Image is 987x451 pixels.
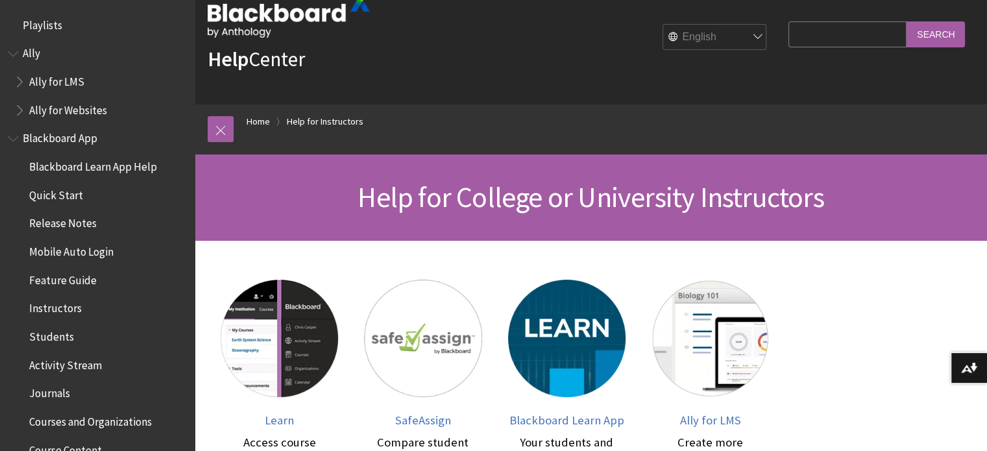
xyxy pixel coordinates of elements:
span: Help for College or University Instructors [358,179,823,215]
span: Students [29,326,74,343]
span: Release Notes [29,213,97,230]
span: Instructors [29,298,82,315]
select: Site Language Selector [663,25,767,51]
strong: Help [208,46,249,72]
span: Playlists [23,14,62,32]
span: Blackboard Learn App [509,413,624,428]
span: Ally [23,43,40,60]
a: Help for Instructors [287,114,363,130]
span: Blackboard Learn App Help [29,156,157,173]
span: Blackboard App [23,128,97,145]
img: Learn [221,280,338,397]
img: Ally for LMS [652,280,769,397]
input: Search [907,21,965,47]
span: SafeAssign [395,413,451,428]
span: Journals [29,383,70,400]
span: Activity Stream [29,354,102,372]
span: Feature Guide [29,269,97,287]
nav: Book outline for Anthology Ally Help [8,43,187,121]
span: Mobile Auto Login [29,241,114,258]
span: Ally for LMS [29,71,84,88]
img: SafeAssign [364,280,481,397]
span: Learn [265,413,294,428]
span: Ally for Websites [29,99,107,117]
a: Home [247,114,270,130]
span: Courses and Organizations [29,411,152,428]
span: Ally for LMS [679,413,740,428]
span: Quick Start [29,184,83,202]
a: HelpCenter [208,46,305,72]
nav: Book outline for Playlists [8,14,187,36]
img: Blackboard Learn App [508,280,626,397]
